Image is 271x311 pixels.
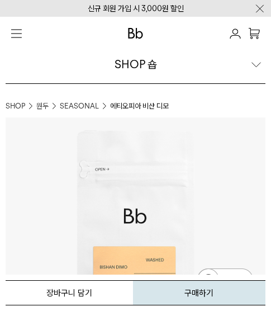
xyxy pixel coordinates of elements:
button: 장바구니 담기 [6,280,133,305]
button: 구매하기 [133,280,266,305]
a: SEASONAL [60,101,99,112]
img: 로고 [128,28,144,39]
img: 카카오톡 채널 1:1 채팅 버튼 [196,267,254,294]
a: SHOP [6,101,25,112]
div: SHOP 숍 [115,56,157,72]
li: 에티오피아 비샨 디모 [110,101,265,112]
a: 신규 회원 가입 시 3,000원 할인 [88,4,184,13]
a: 원두 [36,101,49,112]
